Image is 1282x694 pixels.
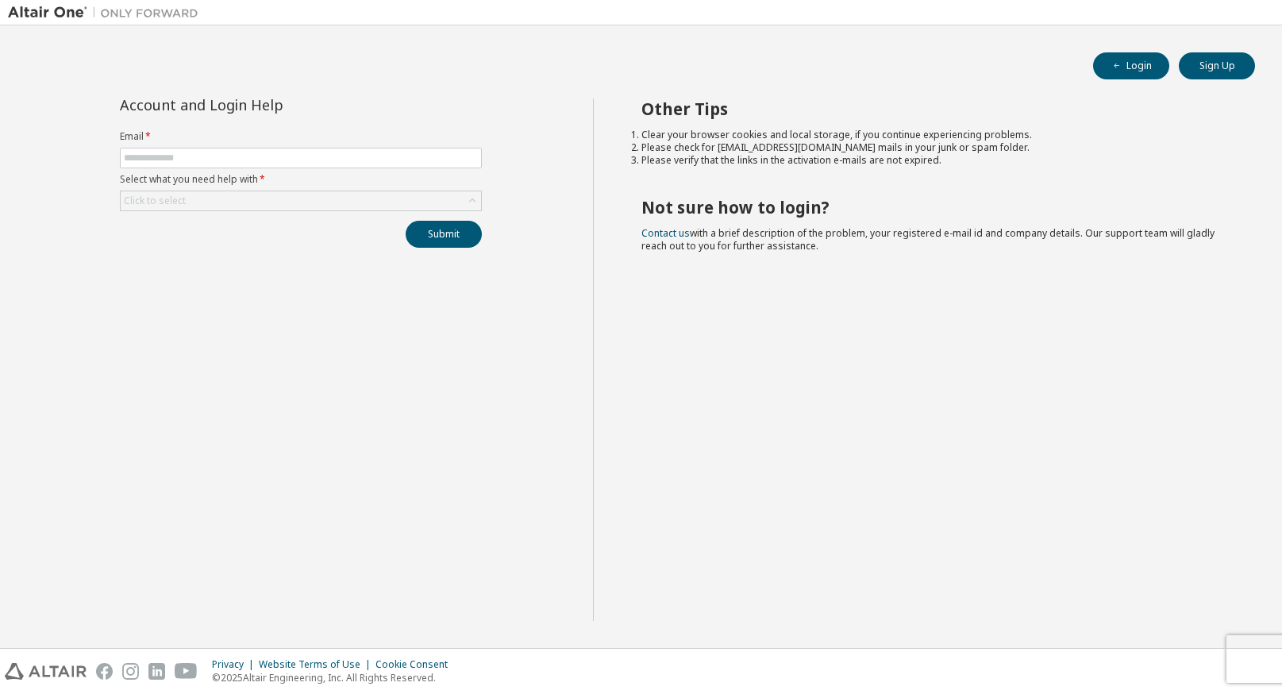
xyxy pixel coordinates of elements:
label: Select what you need help with [120,173,482,186]
div: Cookie Consent [375,658,457,671]
h2: Other Tips [641,98,1226,119]
img: instagram.svg [122,663,139,680]
img: facebook.svg [96,663,113,680]
img: youtube.svg [175,663,198,680]
span: with a brief description of the problem, your registered e-mail id and company details. Our suppo... [641,226,1215,253]
div: Privacy [212,658,259,671]
div: Click to select [124,195,186,207]
p: © 2025 Altair Engineering, Inc. All Rights Reserved. [212,671,457,684]
label: Email [120,130,482,143]
button: Login [1093,52,1169,79]
div: Click to select [121,191,481,210]
a: Contact us [641,226,690,240]
h2: Not sure how to login? [641,197,1226,218]
button: Sign Up [1179,52,1255,79]
li: Clear your browser cookies and local storage, if you continue experiencing problems. [641,129,1226,141]
li: Please check for [EMAIL_ADDRESS][DOMAIN_NAME] mails in your junk or spam folder. [641,141,1226,154]
li: Please verify that the links in the activation e-mails are not expired. [641,154,1226,167]
img: linkedin.svg [148,663,165,680]
div: Website Terms of Use [259,658,375,671]
button: Submit [406,221,482,248]
img: Altair One [8,5,206,21]
div: Account and Login Help [120,98,410,111]
img: altair_logo.svg [5,663,87,680]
